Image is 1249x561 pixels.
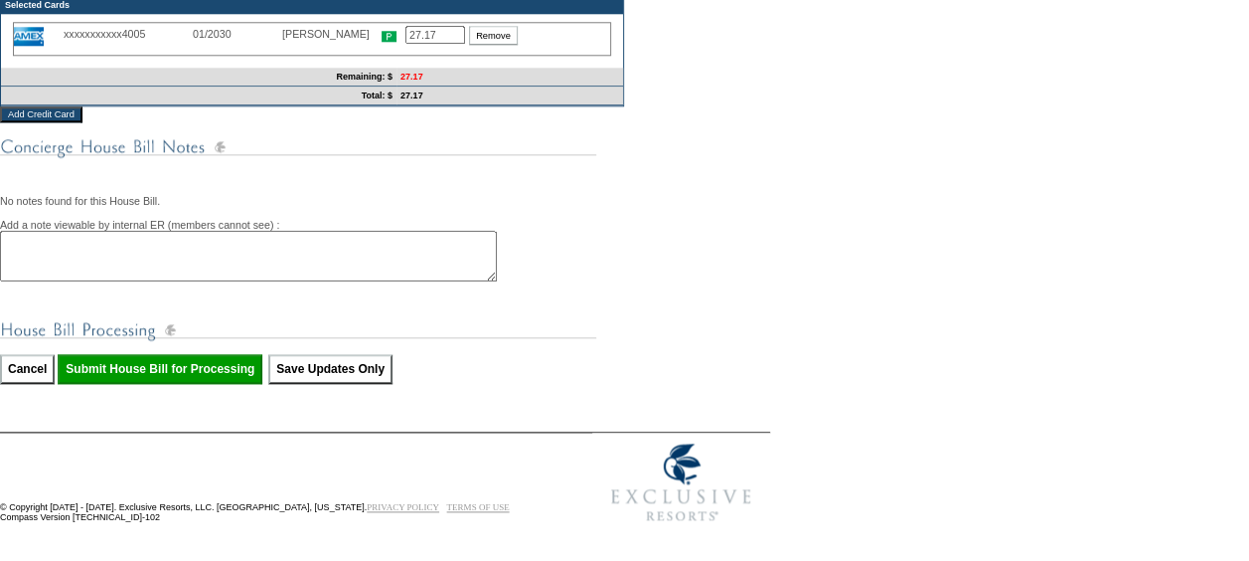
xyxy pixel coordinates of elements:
[282,28,382,40] div: [PERSON_NAME]
[382,31,396,42] img: icon_primary.gif
[193,28,282,40] div: 01/2030
[396,87,623,105] td: 27.17
[592,433,770,532] img: Exclusive Resorts
[14,27,44,46] img: icon_cc_amex.gif
[64,28,193,40] div: xxxxxxxxxxx4005
[367,502,439,512] a: PRIVACY POLICY
[268,354,392,384] input: Save Updates Only
[396,68,623,87] td: 27.17
[58,354,262,384] input: Submit House Bill for Processing
[1,87,396,105] td: Total: $
[447,502,510,512] a: TERMS OF USE
[1,68,396,87] td: Remaining: $
[469,26,518,45] input: Remove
